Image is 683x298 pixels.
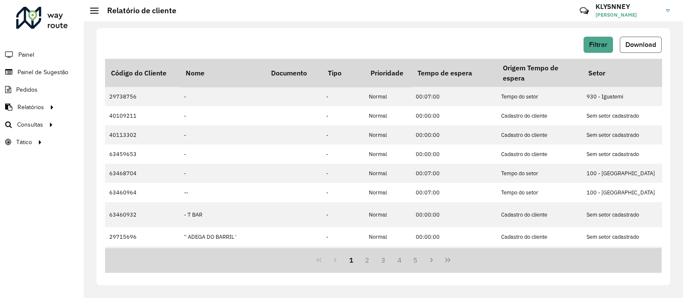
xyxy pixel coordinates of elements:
td: 00:00:00 [412,125,497,145]
span: Download [625,41,656,48]
th: Origem Tempo de espera [497,59,582,87]
td: Tempo do setor [497,87,582,106]
button: 3 [375,252,391,268]
td: 00:00:00 [412,202,497,227]
button: Last Page [440,252,456,268]
td: Normal [365,87,412,106]
th: Código do Cliente [105,59,180,87]
span: Painel de Sugestão [18,68,68,77]
td: Normal [365,183,412,202]
td: 930 - Iguatemi [582,87,668,106]
td: 63460932 [105,202,180,227]
td: - [322,164,365,183]
td: 100 - [GEOGRAPHIC_DATA] [582,164,668,183]
button: 5 [408,252,424,268]
span: Painel [18,50,34,59]
button: Next Page [423,252,440,268]
td: - [180,106,265,125]
td: - [322,227,365,246]
td: - [322,183,365,202]
td: Cadastro do cliente [497,106,582,125]
td: Tempo do setor [497,164,582,183]
span: [PERSON_NAME] [595,11,660,19]
th: Setor [582,59,668,87]
span: Consultas [17,120,43,129]
td: - [180,87,265,106]
th: Tipo [322,59,365,87]
td: Normal [365,227,412,246]
h3: KLYSNNEY [595,3,660,11]
td: Cadastro do cliente [497,125,582,145]
td: - [322,246,365,266]
button: 2 [359,252,375,268]
h2: Relatório de cliente [99,6,176,15]
a: Contato Rápido [575,2,593,20]
td: 29738756 [105,87,180,106]
td: - [322,87,365,106]
td: 63468704 [105,164,180,183]
td: 40113302 [105,125,180,145]
td: 63459653 [105,145,180,164]
td: 00:00:00 [412,106,497,125]
td: 00:07:00 [412,246,497,266]
span: Relatórios [18,103,44,112]
td: 100 - [GEOGRAPHIC_DATA] [582,183,668,202]
td: 930 - Iguatemi [582,246,668,266]
td: Normal [365,202,412,227]
button: 1 [343,252,359,268]
td: 00:00:00 [412,145,497,164]
td: Sem setor cadastrado [582,106,668,125]
td: Sem setor cadastrado [582,145,668,164]
td: Normal [365,246,412,266]
td: Normal [365,125,412,145]
span: Tático [16,138,32,147]
td: - [322,202,365,227]
td: Tempo do setor [497,246,582,266]
td: 40109211 [105,106,180,125]
span: Filtrar [589,41,607,48]
th: Prioridade [365,59,412,87]
td: Normal [365,106,412,125]
td: Cadastro do cliente [497,145,582,164]
td: 63460964 [105,183,180,202]
td: - [322,145,365,164]
td: 00:07:00 [412,164,497,183]
td: - [322,125,365,145]
td: - [180,125,265,145]
td: Cadastro do cliente [497,202,582,227]
th: Tempo de espera [412,59,497,87]
td: Normal [365,145,412,164]
th: Nome [180,59,265,87]
td: 00:07:00 [412,87,497,106]
td: 29715696 [105,227,180,246]
td: Sem setor cadastrado [582,125,668,145]
td: '' ADEGA JR '' [180,246,265,266]
th: Documento [265,59,322,87]
td: Tempo do setor [497,183,582,202]
td: - 7 BAR [180,202,265,227]
td: Normal [365,164,412,183]
td: 29737049 [105,246,180,266]
td: - [180,145,265,164]
button: Download [620,37,662,53]
button: 4 [391,252,408,268]
td: -- [180,183,265,202]
td: 00:00:00 [412,227,497,246]
td: - [322,106,365,125]
td: '' ADEGA DO BARRIL ' [180,227,265,246]
span: Pedidos [16,85,38,94]
td: - [180,164,265,183]
td: 00:07:00 [412,183,497,202]
td: Sem setor cadastrado [582,202,668,227]
button: Filtrar [584,37,613,53]
td: Cadastro do cliente [497,227,582,246]
td: Sem setor cadastrado [582,227,668,246]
